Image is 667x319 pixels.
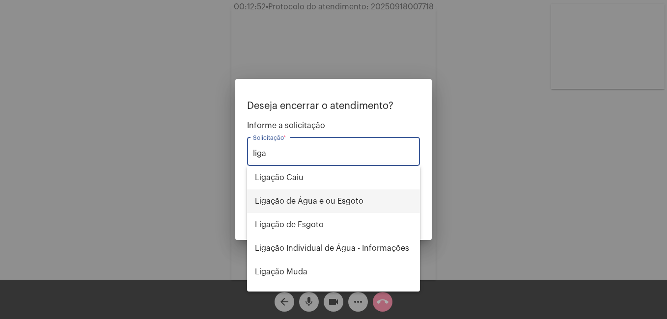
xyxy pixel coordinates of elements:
[255,189,412,213] span: Ligação de Água e ou Esgoto
[255,213,412,237] span: Ligação de Esgoto
[255,260,412,284] span: Ligação Muda
[253,149,414,158] input: Buscar solicitação
[255,166,412,189] span: Ligação Caiu
[247,101,420,111] p: Deseja encerrar o atendimento?
[247,121,420,130] span: Informe a solicitação
[255,284,412,307] span: Religação (informações sobre)
[255,237,412,260] span: Ligação Individual de Água - Informações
